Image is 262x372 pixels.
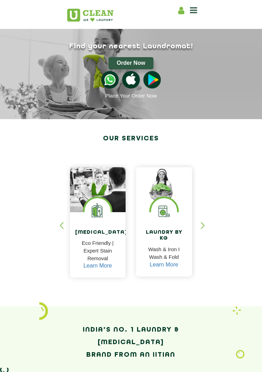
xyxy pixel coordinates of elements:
img: apple-icon.png [122,71,140,88]
img: whatsappicon.png [101,71,119,88]
a: Learn More [150,262,178,268]
h4: [MEDICAL_DATA] [75,230,121,236]
p: Eco Friendly | Expert Stain Removal [75,239,121,262]
h2: Our Services [66,132,196,145]
button: Order Now [109,57,153,69]
img: icon_2.png [39,302,48,320]
h4: Laundry by Kg [141,230,187,242]
img: UClean Laundry and Dry Cleaning [67,9,113,22]
a: Place Your Order Now [105,93,157,99]
img: Laundry wash and iron [232,306,241,315]
h2: India’s No. 1 Laundry & [MEDICAL_DATA] Brand from an IITian [66,324,196,361]
img: playstoreicon.png [143,71,161,88]
a: Learn More [84,263,112,269]
img: laundry washing machine [151,198,177,224]
h1: Find your nearest Laundromat! [62,42,201,51]
p: Wash & Iron I Wash & Fold [141,246,187,261]
img: Drycleaners near me [70,167,126,212]
img: Laundry [236,350,245,359]
img: Laundry Services near me [85,198,111,224]
img: a girl with laundry basket [136,167,192,204]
